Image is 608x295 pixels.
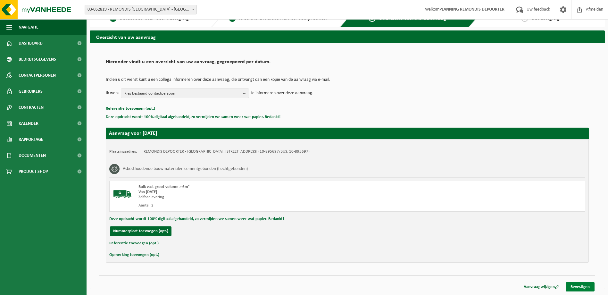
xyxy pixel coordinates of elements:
[138,185,189,189] span: Bulk vast groot volume > 6m³
[109,239,159,248] button: Referentie toevoegen (opt.)
[106,105,155,113] button: Referentie toevoegen (opt.)
[19,51,56,67] span: Bedrijfsgegevens
[109,215,284,223] button: Deze opdracht wordt 100% digitaal afgehandeld, zo vermijden we samen weer wat papier. Bedankt!
[124,89,240,98] span: Kies bestaand contactpersoon
[251,88,313,98] p: te informeren over deze aanvraag.
[144,149,310,154] td: REMONDIS DEPOORTER - [GEOGRAPHIC_DATA], [STREET_ADDRESS] (10-895697/BUS, 10-895697)
[138,190,157,194] strong: Van [DATE]
[85,5,197,14] span: 03-052819 - REMONDIS WEST-VLAANDEREN - OOSTENDE
[19,19,38,35] span: Navigatie
[19,67,56,83] span: Contactpersonen
[90,30,605,43] h2: Overzicht van uw aanvraag
[566,282,595,291] a: Bevestigen
[439,7,504,12] strong: PLANNING REMONDIS DEPOORTER
[19,147,46,164] span: Documenten
[519,282,564,291] a: Aanvraag wijzigen
[123,164,248,174] h3: Asbesthoudende bouwmaterialen cementgebonden (hechtgebonden)
[19,83,43,99] span: Gebruikers
[106,59,589,68] h2: Hieronder vindt u een overzicht van uw aanvraag, gegroepeerd per datum.
[138,195,373,200] div: Zelfaanlevering
[85,5,196,14] span: 03-052819 - REMONDIS WEST-VLAANDEREN - OOSTENDE
[106,88,119,98] p: Ik wens
[121,88,249,98] button: Kies bestaand contactpersoon
[113,184,132,204] img: BL-SO-LV.png
[19,35,43,51] span: Dashboard
[19,164,48,180] span: Product Shop
[19,99,44,115] span: Contracten
[109,251,159,259] button: Opmerking toevoegen (opt.)
[19,131,43,147] span: Rapportage
[110,226,171,236] button: Nummerplaat toevoegen (opt.)
[109,131,157,136] strong: Aanvraag voor [DATE]
[106,78,589,82] p: Indien u dit wenst kunt u een collega informeren over deze aanvraag, die ontvangt dan een kopie v...
[106,113,280,121] button: Deze opdracht wordt 100% digitaal afgehandeld, zo vermijden we samen weer wat papier. Bedankt!
[19,115,38,131] span: Kalender
[138,203,373,208] div: Aantal: 2
[109,149,137,154] strong: Plaatsingsadres:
